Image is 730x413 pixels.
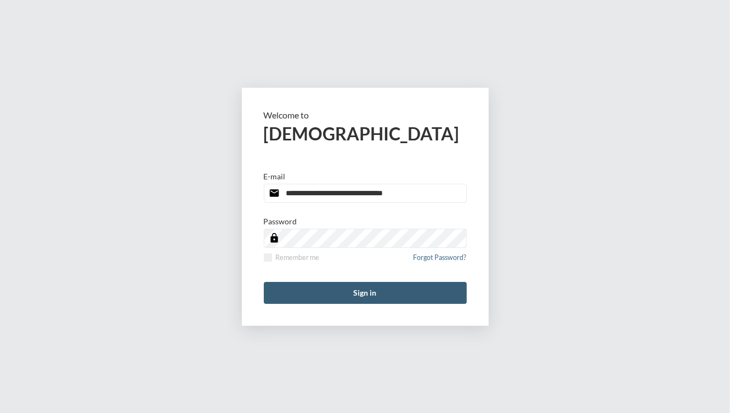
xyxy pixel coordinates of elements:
a: Forgot Password? [414,253,467,268]
p: E-mail [264,172,286,181]
label: Remember me [264,253,320,262]
p: Password [264,217,297,226]
button: Sign in [264,282,467,304]
h2: [DEMOGRAPHIC_DATA] [264,123,467,144]
p: Welcome to [264,110,467,120]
